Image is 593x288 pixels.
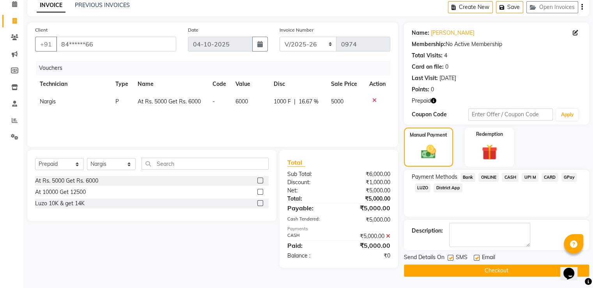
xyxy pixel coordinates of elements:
span: CARD [542,173,558,182]
div: ₹5,000.00 [339,187,396,195]
img: _gift.svg [477,142,502,162]
button: Open Invoices [526,1,578,13]
input: Search by Name/Mobile/Email/Code [56,37,176,52]
span: GPay [561,173,577,182]
div: 4 [444,52,447,60]
div: Membership: [412,40,446,48]
th: Disc [269,75,326,93]
span: Prepaid [412,97,431,105]
th: Action [365,75,390,93]
div: 0 [445,63,448,71]
span: Send Details On [404,253,444,263]
div: Coupon Code [412,110,468,119]
label: Redemption [476,131,503,138]
div: CASH [281,232,339,240]
span: 5000 [331,98,343,105]
div: Total: [281,195,339,203]
button: Apply [556,109,578,121]
span: 16.67 % [298,98,318,106]
div: ₹5,000.00 [339,232,396,240]
span: SMS [456,253,467,263]
button: Checkout [404,265,589,277]
div: Payable: [281,203,339,213]
div: ₹5,000.00 [339,216,396,224]
div: [DATE] [439,74,456,82]
label: Date [188,27,198,34]
div: ₹0 [339,252,396,260]
div: Description: [412,227,443,235]
iframe: chat widget [560,257,585,280]
th: Value [231,75,269,93]
div: ₹5,000.00 [339,203,396,213]
a: [PERSON_NAME] [431,29,474,37]
div: Total Visits: [412,52,443,60]
span: - [212,98,215,105]
span: Bank [460,173,476,182]
a: PREVIOUS INVOICES [75,2,130,9]
span: LUZO [415,183,431,192]
span: | [294,98,295,106]
div: Net: [281,187,339,195]
div: Cash Tendered: [281,216,339,224]
div: ₹6,000.00 [339,170,396,178]
div: Balance : [281,252,339,260]
td: P [111,93,133,110]
span: District App [434,183,462,192]
span: ONLINE [478,173,499,182]
input: Search [142,158,269,170]
div: ₹1,000.00 [339,178,396,187]
div: ₹5,000.00 [339,241,396,250]
label: Invoice Number [280,27,313,34]
span: 1000 F [273,98,290,106]
span: CASH [502,173,519,182]
span: Payment Methods [412,173,457,181]
span: At Rs. 5000 Get Rs. 6000 [138,98,201,105]
div: Sub Total: [281,170,339,178]
div: At Rs. 5000 Get Rs. 6000 [35,177,98,185]
th: Technician [35,75,111,93]
span: Email [482,253,495,263]
th: Type [111,75,133,93]
div: Luzo 10K & get 14K [35,199,85,208]
span: Nargis [40,98,56,105]
div: Card on file: [412,63,444,71]
div: ₹5,000.00 [339,195,396,203]
div: Last Visit: [412,74,438,82]
th: Code [208,75,231,93]
label: Manual Payment [410,132,447,139]
label: Client [35,27,48,34]
th: Name [133,75,208,93]
button: Save [496,1,523,13]
button: Create New [448,1,493,13]
th: Sale Price [326,75,364,93]
div: No Active Membership [412,40,581,48]
div: At 10000 Get 12500 [35,188,86,196]
span: 6000 [235,98,248,105]
div: 0 [431,85,434,94]
div: Name: [412,29,429,37]
div: Payments [287,226,390,232]
div: Discount: [281,178,339,187]
span: Total [287,158,305,167]
span: UPI M [522,173,538,182]
div: Vouchers [36,61,396,75]
button: +91 [35,37,57,52]
div: Paid: [281,241,339,250]
img: _cash.svg [416,143,441,160]
input: Enter Offer / Coupon Code [468,108,553,121]
div: Points: [412,85,429,94]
